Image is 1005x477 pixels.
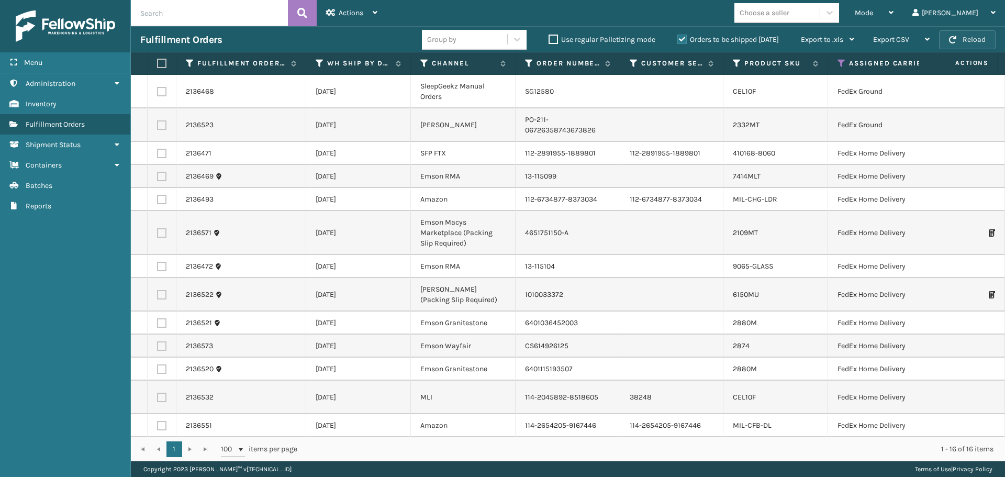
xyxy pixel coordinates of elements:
[306,108,411,142] td: [DATE]
[733,393,756,402] a: CEL10F
[306,188,411,211] td: [DATE]
[432,59,495,68] label: Channel
[411,278,516,312] td: [PERSON_NAME] (Packing Slip Required)
[306,381,411,414] td: [DATE]
[516,211,620,255] td: 4651751150-A
[26,99,57,108] span: Inventory
[549,35,655,44] label: Use regular Palletizing mode
[620,414,723,437] td: 114-2654205-9167446
[306,211,411,255] td: [DATE]
[306,358,411,381] td: [DATE]
[186,261,213,272] a: 2136472
[411,188,516,211] td: Amazon
[733,195,777,204] a: MIL-CHG-LDR
[733,262,773,271] a: 9065-GLASS
[740,7,789,18] div: Choose a seller
[186,228,211,238] a: 2136571
[327,59,390,68] label: WH Ship By Date
[733,228,758,237] a: 2109MT
[186,194,214,205] a: 2136493
[733,341,750,350] a: 2874
[915,461,992,477] div: |
[516,108,620,142] td: PO-211-06726358743673826
[411,211,516,255] td: Emson Macys Marketplace (Packing Slip Required)
[516,278,620,312] td: 1010033372
[411,335,516,358] td: Emson Wayfair
[733,364,757,373] a: 2880M
[186,341,213,351] a: 2136573
[873,35,909,44] span: Export CSV
[306,312,411,335] td: [DATE]
[855,8,873,17] span: Mode
[953,465,992,473] a: Privacy Policy
[537,59,600,68] label: Order Number
[306,255,411,278] td: [DATE]
[516,142,620,165] td: 112-2891955-1889801
[16,10,115,42] img: logo
[989,291,995,298] i: Print Packing Slip
[186,364,214,374] a: 2136520
[306,414,411,437] td: [DATE]
[915,465,951,473] a: Terms of Use
[677,35,779,44] label: Orders to be shipped [DATE]
[411,165,516,188] td: Emson RMA
[186,86,214,97] a: 2136468
[26,120,85,129] span: Fulfillment Orders
[620,142,723,165] td: 112-2891955-1889801
[516,335,620,358] td: CS614926125
[140,34,222,46] h3: Fulfillment Orders
[427,34,456,45] div: Group by
[516,312,620,335] td: 6401036452003
[221,441,297,457] span: items per page
[411,414,516,437] td: Amazon
[733,120,760,129] a: 2332MT
[620,188,723,211] td: 112-6734877-8373034
[197,59,286,68] label: Fulfillment Order Id
[733,87,756,96] a: CEL10F
[221,444,237,454] span: 100
[411,255,516,278] td: Emson RMA
[26,79,75,88] span: Administration
[516,381,620,414] td: 114-2045892-8518605
[306,278,411,312] td: [DATE]
[166,441,182,457] a: 1
[516,188,620,211] td: 112-6734877-8373034
[186,392,214,403] a: 2136532
[733,318,757,327] a: 2880M
[26,140,81,149] span: Shipment Status
[306,142,411,165] td: [DATE]
[411,142,516,165] td: SFP FTX
[411,312,516,335] td: Emson Granitestone
[922,54,995,72] span: Actions
[26,161,62,170] span: Containers
[143,461,292,477] p: Copyright 2023 [PERSON_NAME]™ v [TECHNICAL_ID]
[26,181,52,190] span: Batches
[744,59,808,68] label: Product SKU
[339,8,363,17] span: Actions
[516,414,620,437] td: 114-2654205-9167446
[411,381,516,414] td: MLI
[733,172,761,181] a: 7414MLT
[989,229,995,237] i: Print Packing Slip
[186,290,214,300] a: 2136522
[24,58,42,67] span: Menu
[620,381,723,414] td: 38248
[186,171,214,182] a: 2136469
[306,335,411,358] td: [DATE]
[516,75,620,108] td: SG12580
[186,148,211,159] a: 2136471
[939,30,996,49] button: Reload
[801,35,843,44] span: Export to .xls
[516,358,620,381] td: 6401115193507
[733,421,772,430] a: MIL-CFB-DL
[733,149,775,158] a: 410168-8060
[733,290,759,299] a: 6150MU
[411,108,516,142] td: [PERSON_NAME]
[312,444,993,454] div: 1 - 16 of 16 items
[26,202,51,210] span: Reports
[186,420,212,431] a: 2136551
[516,255,620,278] td: 13-115104
[411,75,516,108] td: SleepGeekz Manual Orders
[411,358,516,381] td: Emson Granitestone
[306,165,411,188] td: [DATE]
